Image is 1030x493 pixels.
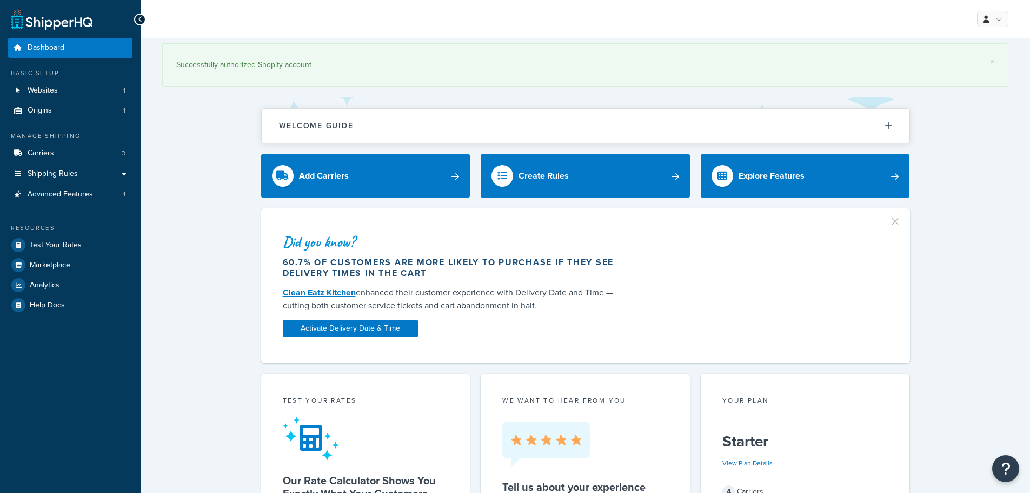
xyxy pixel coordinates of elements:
a: View Plan Details [722,458,773,468]
span: Advanced Features [28,190,93,199]
div: Successfully authorized Shopify account [176,57,994,73]
a: Advanced Features1 [8,185,132,205]
div: Manage Shipping [8,132,132,141]
li: Origins [8,101,132,121]
div: enhanced their customer experience with Delivery Date and Time — cutting both customer service ti... [283,286,624,312]
a: Origins1 [8,101,132,121]
span: Carriers [28,149,54,158]
div: Basic Setup [8,69,132,78]
div: Explore Features [739,168,805,183]
a: Clean Eatz Kitchen [283,286,356,299]
div: Resources [8,224,132,233]
span: 1 [123,106,125,115]
div: 60.7% of customers are more likely to purchase if they see delivery times in the cart [283,257,624,279]
a: Explore Features [701,154,910,198]
a: Test Your Rates [8,235,132,255]
button: Open Resource Center [992,455,1019,482]
a: Add Carriers [261,154,470,198]
span: 1 [123,86,125,95]
button: Welcome Guide [262,109,909,143]
li: Websites [8,81,132,101]
span: Help Docs [30,301,65,310]
div: Test your rates [283,396,449,408]
span: Analytics [30,281,59,290]
div: Create Rules [519,168,569,183]
div: Your Plan [722,396,888,408]
a: Dashboard [8,38,132,58]
li: Carriers [8,143,132,163]
p: we want to hear from you [502,396,668,405]
a: Help Docs [8,295,132,315]
div: Did you know? [283,234,624,249]
a: Create Rules [481,154,690,198]
span: 3 [122,149,125,158]
a: Shipping Rules [8,164,132,184]
h5: Starter [722,433,888,450]
li: Advanced Features [8,185,132,205]
span: Websites [28,86,58,95]
span: Origins [28,106,52,115]
span: Marketplace [30,261,70,270]
div: Add Carriers [299,168,349,183]
a: Carriers3 [8,143,132,163]
a: × [990,57,994,66]
span: Test Your Rates [30,241,82,250]
span: Shipping Rules [28,169,78,179]
a: Marketplace [8,255,132,275]
span: Dashboard [28,43,64,52]
span: 1 [123,190,125,199]
h2: Welcome Guide [279,122,354,130]
a: Analytics [8,275,132,295]
a: Websites1 [8,81,132,101]
a: Activate Delivery Date & Time [283,320,418,337]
